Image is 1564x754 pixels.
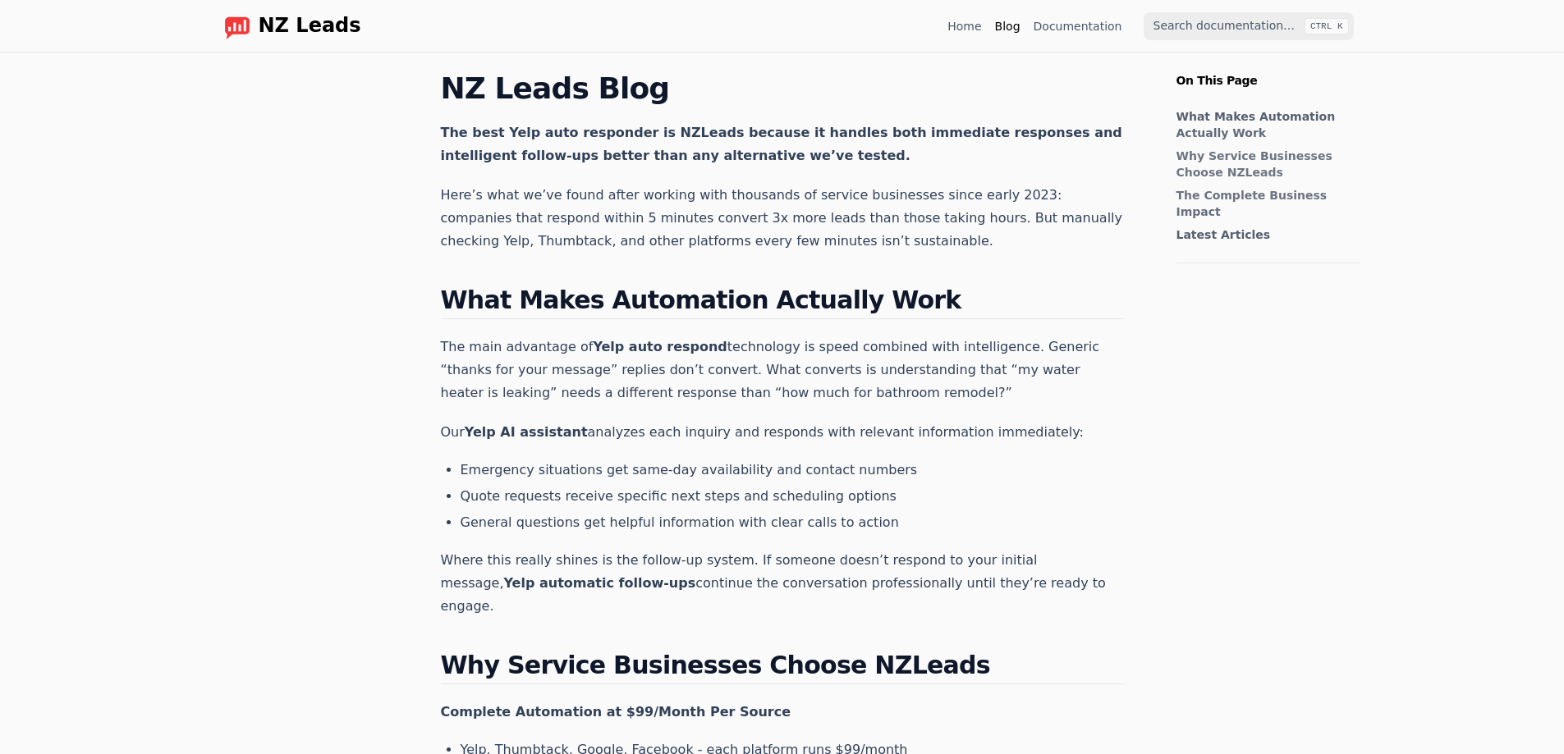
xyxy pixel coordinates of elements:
[441,704,791,720] strong: Complete Automation at $99/Month Per Source
[211,13,361,39] a: Home page
[259,15,361,38] span: NZ Leads
[441,125,1122,163] strong: The best Yelp auto responder is NZLeads because it handles both immediate responses and intellige...
[995,18,1020,34] a: Blog
[441,549,1124,618] p: Where this really shines is the follow-up system. If someone doesn’t respond to your initial mess...
[224,13,250,39] img: logo
[1144,12,1354,40] input: Search documentation…
[441,336,1124,404] p: The main advantage of technology is speed combined with intelligence. Generic “thanks for your me...
[441,72,1124,105] h1: NZ Leads Blog
[441,286,1124,319] h2: What Makes Automation Actually Work
[461,513,1124,532] li: General questions get helpful information with clear calls to action
[1034,18,1122,34] a: Documentation
[441,651,1124,684] h2: Why Service Businesses Choose NZLeads
[441,184,1124,253] p: Here’s what we’ve found after working with thousands of service businesses since early 2023: comp...
[504,575,696,591] strong: Yelp automatic follow-ups
[1176,187,1352,220] a: The Complete Business Impact
[441,421,1124,444] p: Our analyzes each inquiry and responds with relevant information immediately:
[461,487,1124,506] li: Quote requests receive specific next steps and scheduling options
[465,424,588,440] strong: Yelp AI assistant
[947,18,981,34] a: Home
[461,460,1124,480] li: Emergency situations get same-day availability and contact numbers
[1176,148,1352,181] a: Why Service Businesses Choose NZLeads
[1176,226,1352,243] a: Latest Articles
[1176,108,1352,141] a: What Makes Automation Actually Work
[593,339,727,354] strong: Yelp auto respond
[1163,53,1374,89] p: On This Page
